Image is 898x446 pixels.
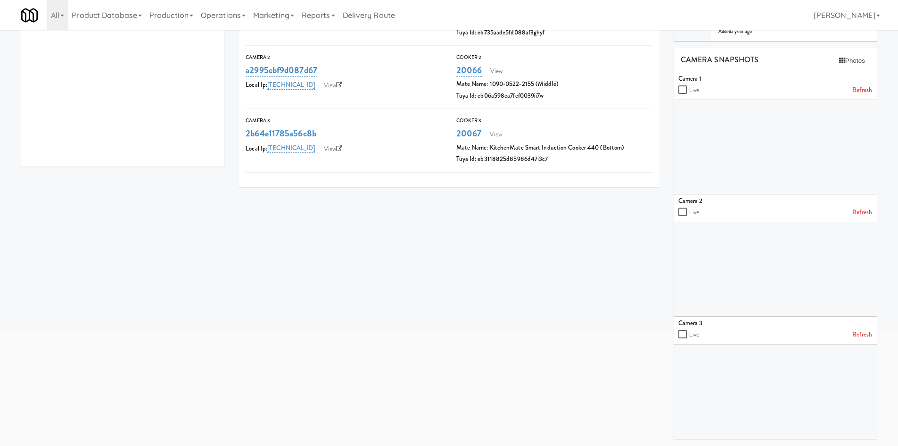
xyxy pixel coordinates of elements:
a: [TECHNICAL_ID] [267,80,315,90]
a: Refresh [852,207,872,219]
span: Added [718,28,752,35]
a: Refresh [852,329,872,341]
a: 2b64e11785a56c8b [246,127,316,140]
a: a2995ebf9d087d67 [246,64,317,77]
span: CAMERA SNAPSHOTS [681,54,759,65]
a: View [486,64,507,78]
div: Tuya Id: eb3118825d85986d47i3c7 [456,153,652,165]
div: Tuya Id: eb735aade5fd088af3ghyf [456,27,652,39]
a: View [319,142,347,156]
div: Cooker 2 [456,53,652,62]
div: Local Ip: [246,142,442,156]
span: a year ago [731,28,752,35]
a: View [319,78,347,93]
div: Mate Name: KitchenMate Smart Induction Cooker 440 (Bottom) [456,142,652,154]
div: Camera 3 [246,116,442,126]
label: Live [689,207,699,219]
a: [TECHNICAL_ID] [267,143,315,153]
label: Live [689,84,699,96]
div: Camera 2 [678,195,872,207]
label: Live [689,329,699,341]
div: Camera 2 [246,53,442,62]
a: Refresh [852,84,872,96]
div: Camera 1 [678,73,872,85]
div: Mate Name: 1090-0522-2155 (Middle) [456,78,652,90]
img: Micromart [21,7,38,24]
a: 20067 [456,127,482,140]
a: View [485,127,507,142]
div: Local Ip: [246,78,442,93]
div: Camera 3 [678,318,872,329]
a: 20066 [456,64,482,77]
div: Cooker 3 [456,116,652,126]
div: Tuya Id: eb06a598ea7fef0039ii7w [456,90,652,102]
button: Photos [834,54,870,68]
